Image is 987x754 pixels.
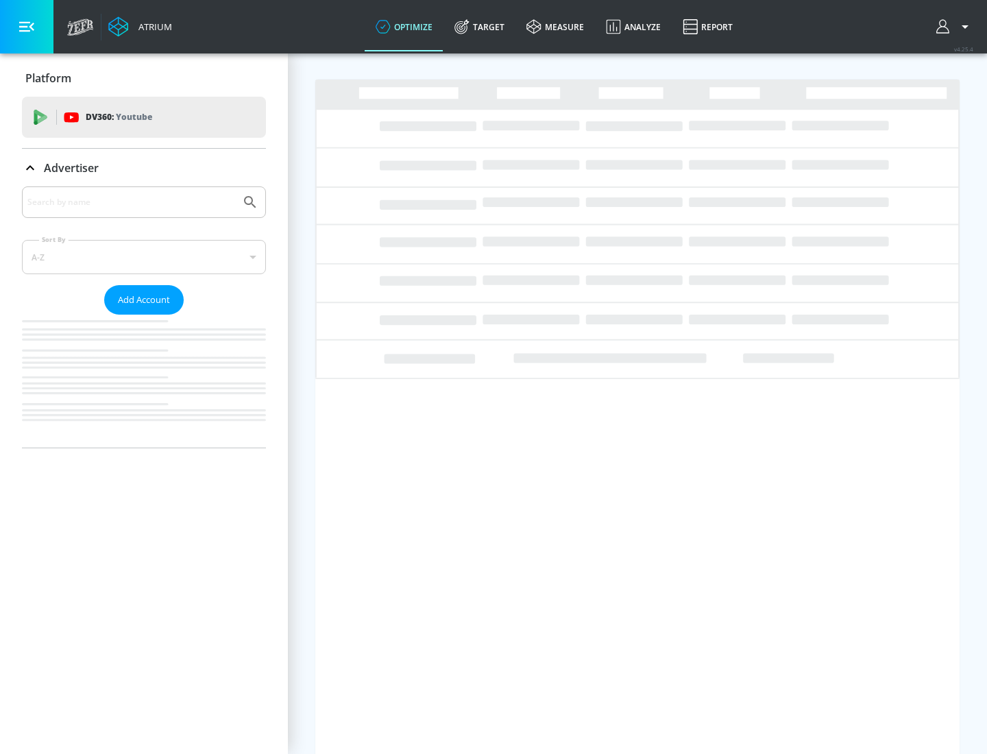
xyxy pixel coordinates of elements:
a: Analyze [595,2,672,51]
div: Platform [22,59,266,97]
input: Search by name [27,193,235,211]
nav: list of Advertiser [22,315,266,448]
a: Atrium [108,16,172,37]
div: Advertiser [22,149,266,187]
a: Report [672,2,744,51]
span: Add Account [118,292,170,308]
label: Sort By [39,235,69,244]
a: measure [515,2,595,51]
div: A-Z [22,240,266,274]
div: DV360: Youtube [22,97,266,138]
p: Platform [25,71,71,86]
div: Advertiser [22,186,266,448]
p: Advertiser [44,160,99,175]
p: DV360: [86,110,152,125]
span: v 4.25.4 [954,45,973,53]
div: Atrium [133,21,172,33]
a: Target [443,2,515,51]
a: optimize [365,2,443,51]
button: Add Account [104,285,184,315]
p: Youtube [116,110,152,124]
